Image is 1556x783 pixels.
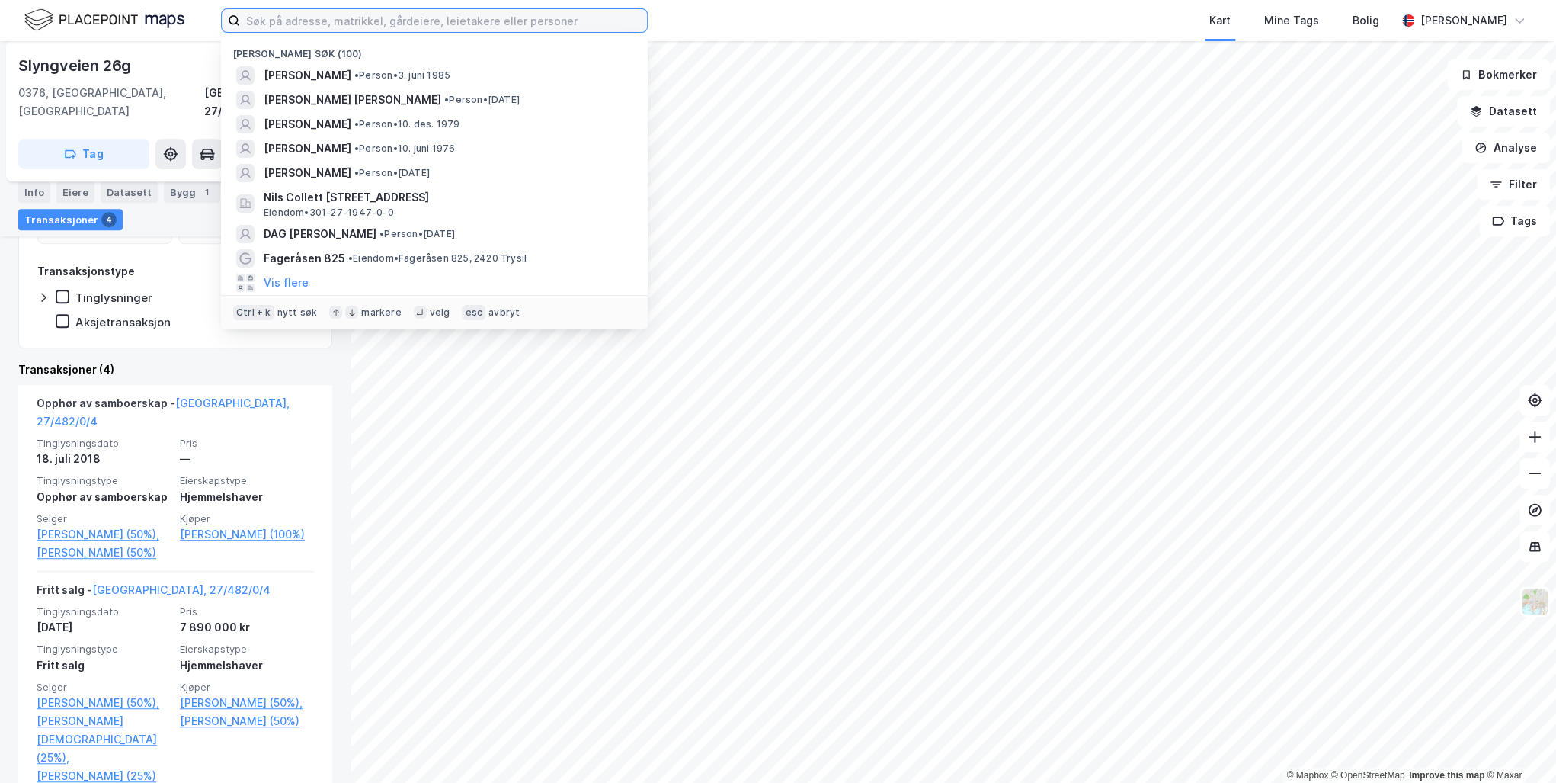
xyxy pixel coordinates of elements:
[264,164,351,182] span: [PERSON_NAME]
[180,605,314,618] span: Pris
[37,544,171,562] a: [PERSON_NAME] (50%)
[37,437,171,450] span: Tinglysningsdato
[264,66,351,85] span: [PERSON_NAME]
[37,262,135,281] div: Transaksjonstype
[37,643,171,656] span: Tinglysningstype
[18,209,123,230] div: Transaksjoner
[264,115,351,133] span: [PERSON_NAME]
[444,94,449,105] span: •
[75,290,152,305] div: Tinglysninger
[37,512,171,525] span: Selger
[354,167,359,178] span: •
[277,306,318,319] div: nytt søk
[180,512,314,525] span: Kjøper
[1480,710,1556,783] iframe: Chat Widget
[180,694,314,712] a: [PERSON_NAME] (50%),
[264,274,309,292] button: Vis flere
[1286,770,1328,781] a: Mapbox
[180,656,314,675] div: Hjemmelshaver
[1480,710,1556,783] div: Kontrollprogram for chat
[18,139,149,169] button: Tag
[75,315,171,329] div: Aksjetransaksjon
[92,583,271,596] a: [GEOGRAPHIC_DATA], 27/482/0/4
[37,618,171,637] div: [DATE]
[1209,11,1231,30] div: Kart
[180,618,314,637] div: 7 890 000 kr
[18,181,50,203] div: Info
[354,118,459,130] span: Person • 10. des. 1979
[37,525,171,544] a: [PERSON_NAME] (50%),
[180,643,314,656] span: Eierskapstype
[264,225,376,243] span: DAG [PERSON_NAME]
[180,525,314,544] a: [PERSON_NAME] (100%)
[1479,206,1550,236] button: Tags
[37,712,171,767] a: [PERSON_NAME][DEMOGRAPHIC_DATA] (25%),
[37,605,171,618] span: Tinglysningsdato
[180,488,314,506] div: Hjemmelshaver
[264,140,351,158] span: [PERSON_NAME]
[37,474,171,487] span: Tinglysningstype
[37,396,290,428] a: [GEOGRAPHIC_DATA], 27/482/0/4
[24,7,184,34] img: logo.f888ab2527a4732fd821a326f86c7f29.svg
[204,84,332,120] div: [GEOGRAPHIC_DATA], 27/482/0/4
[18,53,134,78] div: Slyngveien 26g
[444,94,520,106] span: Person • [DATE]
[1462,133,1550,163] button: Analyse
[430,306,450,319] div: velg
[37,394,314,437] div: Opphør av samboerskap -
[1353,11,1379,30] div: Bolig
[101,181,158,203] div: Datasett
[354,118,359,130] span: •
[18,361,332,379] div: Transaksjoner (4)
[1264,11,1319,30] div: Mine Tags
[180,712,314,730] a: [PERSON_NAME] (50%)
[37,581,271,605] div: Fritt salg -
[37,450,171,468] div: 18. juli 2018
[379,228,384,239] span: •
[264,207,394,219] span: Eiendom • 301-27-1947-0-0
[264,249,345,268] span: Fageråsen 825
[354,167,430,179] span: Person • [DATE]
[199,185,214,200] div: 1
[180,474,314,487] span: Eierskapstype
[37,681,171,694] span: Selger
[488,306,520,319] div: avbryt
[264,188,629,207] span: Nils Collett [STREET_ADDRESS]
[37,488,171,506] div: Opphør av samboerskap
[1477,169,1550,200] button: Filter
[240,9,647,32] input: Søk på adresse, matrikkel, gårdeiere, leietakere eller personer
[354,143,455,155] span: Person • 10. juni 1976
[56,181,94,203] div: Eiere
[354,69,359,81] span: •
[354,143,359,154] span: •
[233,305,274,320] div: Ctrl + k
[1420,11,1507,30] div: [PERSON_NAME]
[348,252,527,265] span: Eiendom • Fageråsen 825, 2420 Trysil
[18,84,204,120] div: 0376, [GEOGRAPHIC_DATA], [GEOGRAPHIC_DATA]
[37,694,171,712] a: [PERSON_NAME] (50%),
[361,306,401,319] div: markere
[462,305,485,320] div: esc
[1409,770,1484,781] a: Improve this map
[180,681,314,694] span: Kjøper
[1447,59,1550,90] button: Bokmerker
[221,36,648,63] div: [PERSON_NAME] søk (100)
[379,228,455,240] span: Person • [DATE]
[264,91,441,109] span: [PERSON_NAME] [PERSON_NAME]
[1457,96,1550,127] button: Datasett
[101,212,117,227] div: 4
[164,181,220,203] div: Bygg
[180,450,314,468] div: —
[1520,587,1549,616] img: Z
[354,69,450,82] span: Person • 3. juni 1985
[37,656,171,675] div: Fritt salg
[180,437,314,450] span: Pris
[1331,770,1405,781] a: OpenStreetMap
[348,252,353,264] span: •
